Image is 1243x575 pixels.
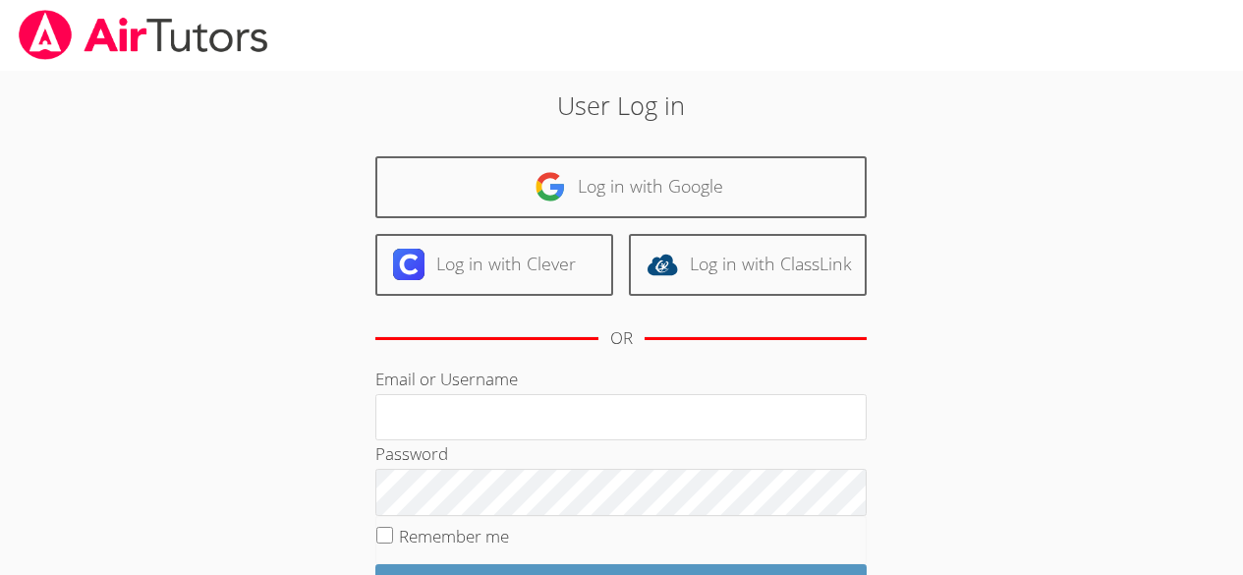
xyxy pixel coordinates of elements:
[393,249,424,280] img: clever-logo-6eab21bc6e7a338710f1a6ff85c0baf02591cd810cc4098c63d3a4b26e2feb20.svg
[399,525,509,547] label: Remember me
[610,324,633,353] div: OR
[286,86,957,124] h2: User Log in
[375,442,448,465] label: Password
[535,171,566,202] img: google-logo-50288ca7cdecda66e5e0955fdab243c47b7ad437acaf1139b6f446037453330a.svg
[17,10,270,60] img: airtutors_banner-c4298cdbf04f3fff15de1276eac7730deb9818008684d7c2e4769d2f7ddbe033.png
[629,234,867,296] a: Log in with ClassLink
[375,156,867,218] a: Log in with Google
[647,249,678,280] img: classlink-logo-d6bb404cc1216ec64c9a2012d9dc4662098be43eaf13dc465df04b49fa7ab582.svg
[375,368,518,390] label: Email or Username
[375,234,613,296] a: Log in with Clever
